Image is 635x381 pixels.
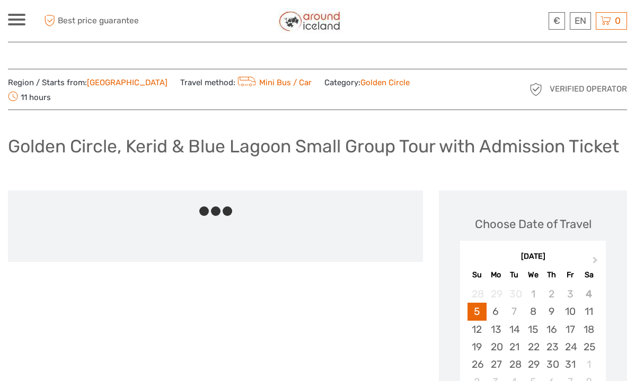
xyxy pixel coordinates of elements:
[542,303,561,320] div: Choose Thursday, October 9th, 2025
[41,12,163,30] span: Best price guarantee
[561,321,579,338] div: Choose Friday, October 17th, 2025
[505,285,524,303] div: Not available Tuesday, September 30th, 2025
[8,89,51,104] span: 11 hours
[570,12,591,30] div: EN
[553,15,560,26] span: €
[468,356,486,373] div: Choose Sunday, October 26th, 2025
[8,77,167,88] span: Region / Starts from:
[505,303,524,320] div: Not available Tuesday, October 7th, 2025
[324,77,410,88] span: Category:
[468,268,486,282] div: Su
[542,285,561,303] div: Not available Thursday, October 2nd, 2025
[542,338,561,356] div: Choose Thursday, October 23rd, 2025
[487,338,505,356] div: Choose Monday, October 20th, 2025
[561,338,579,356] div: Choose Friday, October 24th, 2025
[561,285,579,303] div: Not available Friday, October 3rd, 2025
[487,303,505,320] div: Choose Monday, October 6th, 2025
[550,84,627,95] span: Verified Operator
[468,321,486,338] div: Choose Sunday, October 12th, 2025
[487,321,505,338] div: Choose Monday, October 13th, 2025
[475,216,592,232] div: Choose Date of Travel
[524,356,542,373] div: Choose Wednesday, October 29th, 2025
[487,285,505,303] div: Not available Monday, September 29th, 2025
[524,303,542,320] div: Choose Wednesday, October 8th, 2025
[505,356,524,373] div: Choose Tuesday, October 28th, 2025
[524,268,542,282] div: We
[460,251,606,262] div: [DATE]
[524,321,542,338] div: Choose Wednesday, October 15th, 2025
[8,135,619,157] h1: Golden Circle, Kerid & Blue Lagoon Small Group Tour with Admission Ticket
[542,268,561,282] div: Th
[579,285,598,303] div: Not available Saturday, October 4th, 2025
[468,303,486,320] div: Choose Sunday, October 5th, 2025
[588,254,605,271] button: Next Month
[579,356,598,373] div: Choose Saturday, November 1st, 2025
[87,78,167,87] a: [GEOGRAPHIC_DATA]
[561,268,579,282] div: Fr
[278,8,342,34] img: Around Iceland
[579,338,598,356] div: Choose Saturday, October 25th, 2025
[579,321,598,338] div: Choose Saturday, October 18th, 2025
[487,268,505,282] div: Mo
[505,338,524,356] div: Choose Tuesday, October 21st, 2025
[505,268,524,282] div: Tu
[505,321,524,338] div: Choose Tuesday, October 14th, 2025
[524,285,542,303] div: Not available Wednesday, October 1st, 2025
[468,285,486,303] div: Not available Sunday, September 28th, 2025
[527,81,544,98] img: verified_operator_grey_128.png
[468,338,486,356] div: Choose Sunday, October 19th, 2025
[613,15,622,26] span: 0
[561,356,579,373] div: Choose Friday, October 31st, 2025
[542,356,561,373] div: Choose Thursday, October 30th, 2025
[180,75,312,89] span: Travel method:
[579,268,598,282] div: Sa
[579,303,598,320] div: Choose Saturday, October 11th, 2025
[360,78,410,87] a: Golden Circle
[235,78,312,87] a: Mini Bus / Car
[524,338,542,356] div: Choose Wednesday, October 22nd, 2025
[542,321,561,338] div: Choose Thursday, October 16th, 2025
[561,303,579,320] div: Choose Friday, October 10th, 2025
[487,356,505,373] div: Choose Monday, October 27th, 2025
